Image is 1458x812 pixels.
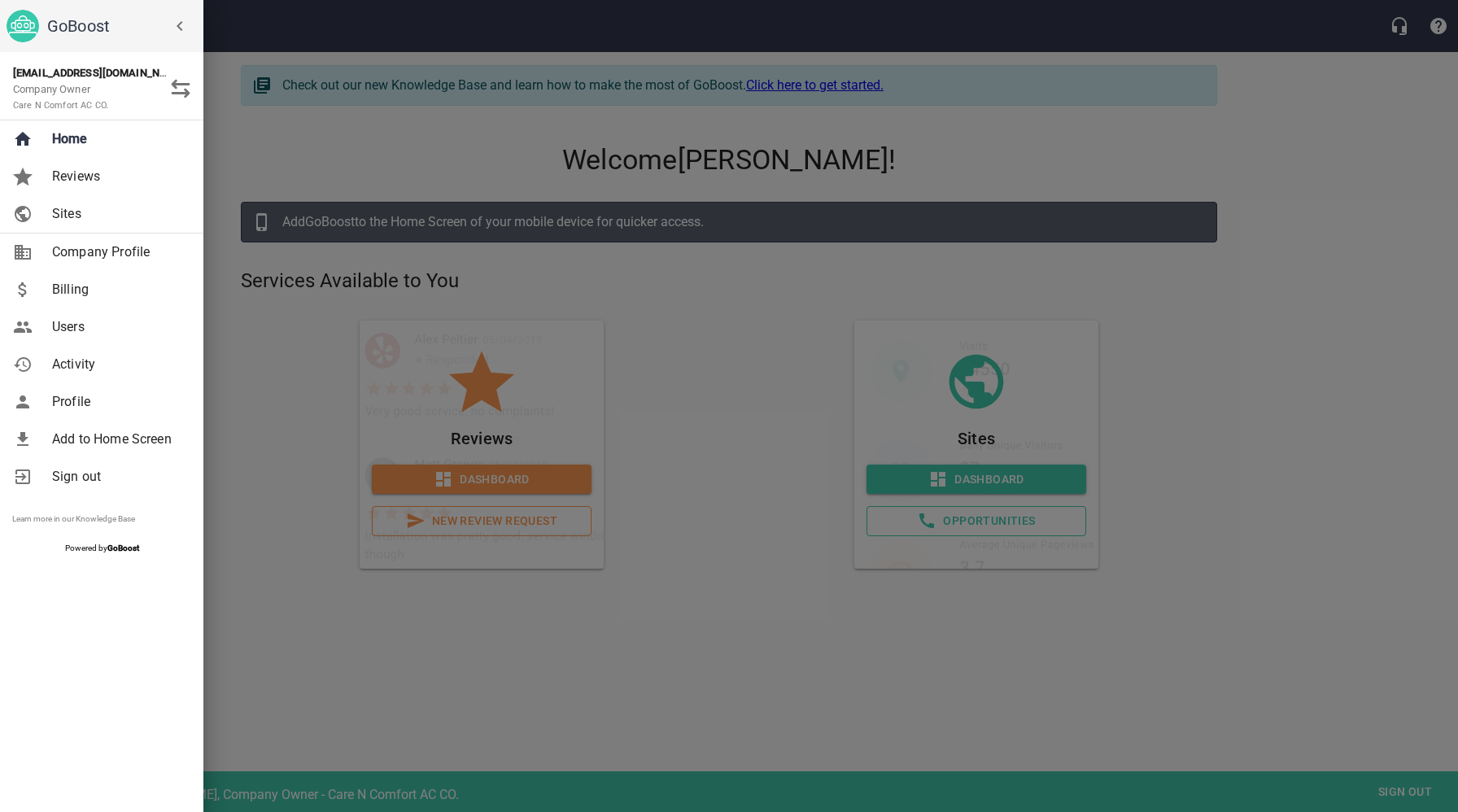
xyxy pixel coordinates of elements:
span: Billing [52,280,184,299]
a: Learn more in our Knowledge Base [12,514,135,523]
span: Activity [52,355,184,374]
span: Profile [52,392,184,412]
strong: GoBoost [107,544,139,552]
span: Company Profile [52,242,184,262]
span: Reviews [52,167,184,186]
span: Powered by [65,544,139,552]
img: go_boost_head.png [7,10,39,42]
span: Sites [52,204,184,224]
h6: GoBoost [47,13,197,39]
span: Add to Home Screen [52,430,184,449]
small: Care N Comfort AC CO. [13,100,108,111]
span: Home [52,129,184,149]
span: Company Owner [13,83,108,111]
strong: [EMAIL_ADDRESS][DOMAIN_NAME] [13,67,185,79]
span: Sign out [52,467,184,487]
span: Users [52,317,184,337]
button: Switch Role [161,69,200,108]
